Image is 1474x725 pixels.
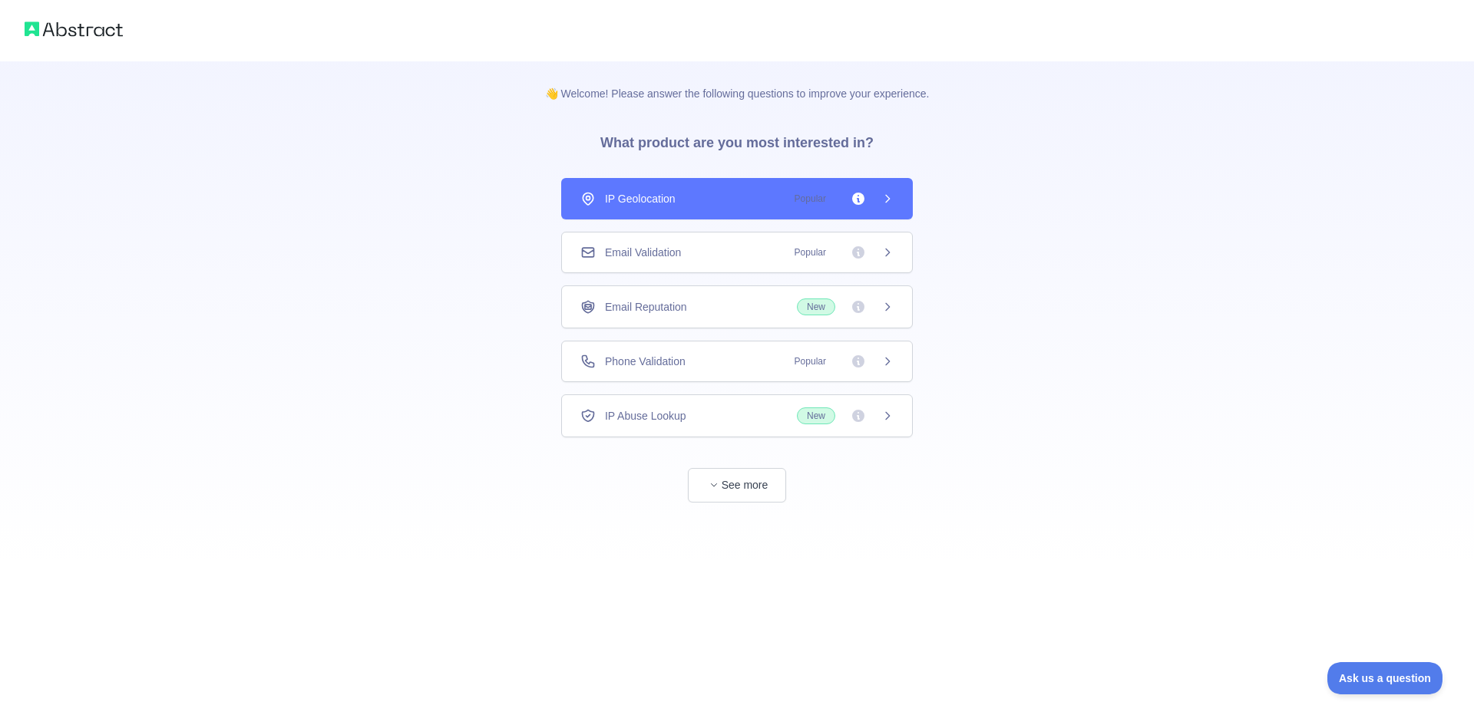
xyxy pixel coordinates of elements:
span: Email Validation [605,245,681,260]
img: Abstract logo [25,18,123,40]
span: IP Geolocation [605,191,676,206]
span: Popular [785,245,835,260]
span: Phone Validation [605,354,686,369]
button: See more [688,468,786,503]
p: 👋 Welcome! Please answer the following questions to improve your experience. [521,61,954,101]
span: New [797,298,835,315]
span: Popular [785,191,835,206]
span: Email Reputation [605,299,687,315]
h3: What product are you most interested in? [576,101,898,178]
span: IP Abuse Lookup [605,408,686,423]
span: Popular [785,354,835,369]
span: New [797,407,835,424]
iframe: Toggle Customer Support [1327,662,1443,694]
